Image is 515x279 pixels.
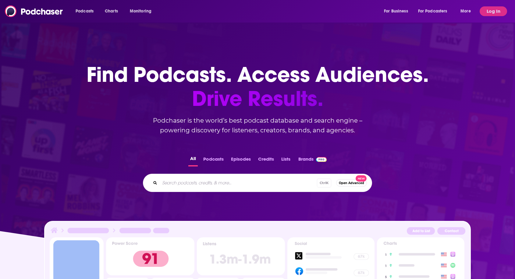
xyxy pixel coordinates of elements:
[136,116,379,135] h2: Podchaser is the world’s best podcast database and search engine – powering discovery for listene...
[256,155,276,166] button: Credits
[480,6,507,16] button: Log In
[380,6,416,16] button: open menu
[188,155,198,166] button: All
[71,6,101,16] button: open menu
[316,157,327,162] img: Podchaser Pro
[106,237,194,275] img: Podcast Insights Power score
[460,7,471,16] span: More
[5,5,63,17] img: Podchaser - Follow, Share and Rate Podcasts
[101,6,122,16] a: Charts
[456,6,478,16] button: open menu
[87,63,429,111] h1: Find Podcasts. Access Audiences.
[356,175,367,182] span: New
[143,174,372,192] div: Search podcasts, credits, & more...
[160,178,317,188] input: Search podcasts, credits, & more...
[298,155,327,166] a: BrandsPodchaser Pro
[229,155,253,166] button: Episodes
[126,6,159,16] button: open menu
[418,7,447,16] span: For Podcasters
[336,179,367,187] button: Open AdvancedNew
[201,155,226,166] button: Podcasts
[414,6,456,16] button: open menu
[50,226,465,237] img: Podcast Insights Header
[197,237,285,275] img: Podcast Insights Listens
[87,87,429,111] span: Drive Results.
[317,179,331,187] span: Ctrl K
[105,7,118,16] span: Charts
[279,155,292,166] button: Lists
[339,181,364,185] span: Open Advanced
[384,7,408,16] span: For Business
[130,7,151,16] span: Monitoring
[76,7,94,16] span: Podcasts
